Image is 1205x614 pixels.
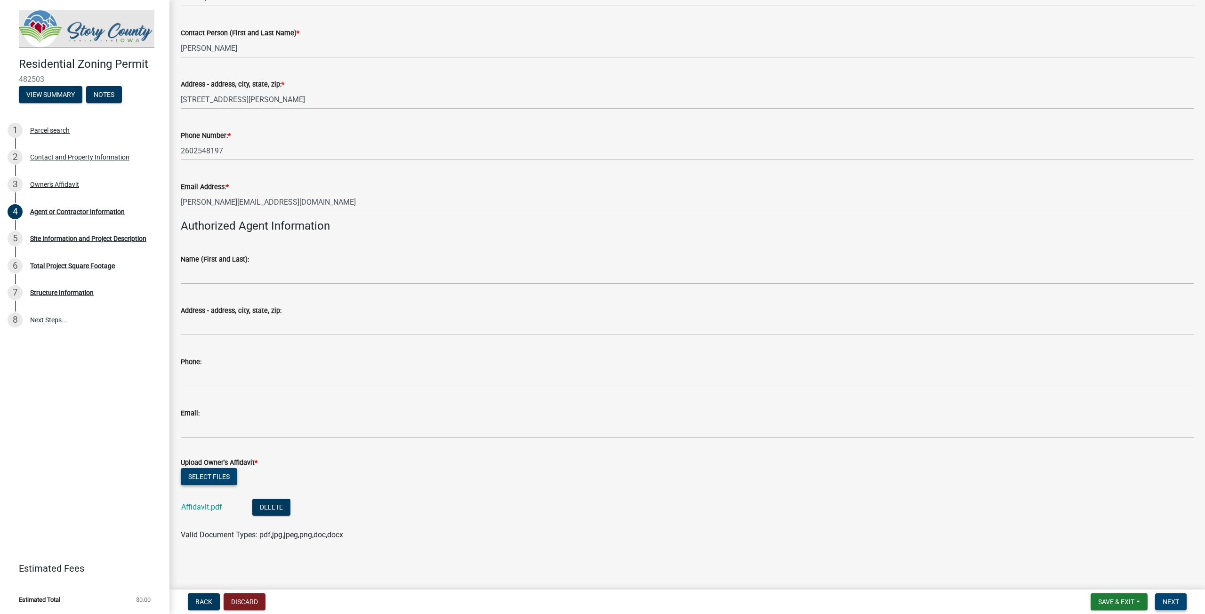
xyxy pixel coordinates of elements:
[30,263,115,269] div: Total Project Square Footage
[181,460,257,466] label: Upload Owner's Affidavit
[86,86,122,103] button: Notes
[1163,598,1179,606] span: Next
[30,181,79,188] div: Owner's Affidavit
[30,289,94,296] div: Structure Information
[30,208,125,215] div: Agent or Contractor Information
[181,81,284,88] label: Address - address, city, state, zip:
[181,256,249,263] label: Name (First and Last):
[181,184,229,191] label: Email Address:
[195,598,212,606] span: Back
[181,530,343,539] span: Valid Document Types: pdf,jpg,jpeg,png,doc,docx
[8,204,23,219] div: 4
[19,91,82,99] wm-modal-confirm: Summary
[1091,593,1148,610] button: Save & Exit
[181,502,222,511] a: Affidavit.pdf
[224,593,265,610] button: Discard
[181,410,200,417] label: Email:
[8,177,23,192] div: 3
[181,133,231,139] label: Phone Number:
[30,127,70,134] div: Parcel search
[181,219,1194,233] h4: Authorized Agent Information
[252,499,290,516] button: Delete
[19,57,162,71] h4: Residential Zoning Permit
[181,359,201,366] label: Phone:
[19,10,154,48] img: Story County, Iowa
[19,75,151,84] span: 482503
[8,285,23,300] div: 7
[8,258,23,273] div: 6
[8,150,23,165] div: 2
[8,559,154,578] a: Estimated Fees
[181,30,299,37] label: Contact Person (First and Last Name)
[19,86,82,103] button: View Summary
[30,154,129,160] div: Contact and Property Information
[8,312,23,327] div: 8
[1098,598,1134,606] span: Save & Exit
[8,123,23,138] div: 1
[8,231,23,246] div: 5
[86,91,122,99] wm-modal-confirm: Notes
[1155,593,1187,610] button: Next
[30,235,146,242] div: Site Information and Project Description
[19,597,60,603] span: Estimated Total
[181,468,237,485] button: Select files
[252,503,290,512] wm-modal-confirm: Delete Document
[188,593,220,610] button: Back
[181,308,281,314] label: Address - address, city, state, zip:
[136,597,151,603] span: $0.00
